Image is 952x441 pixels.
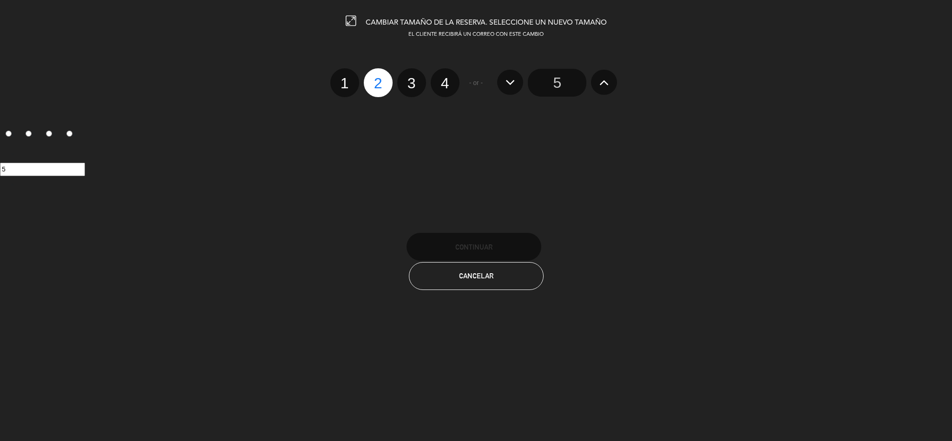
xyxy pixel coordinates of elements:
[26,131,32,137] input: 2
[6,131,12,137] input: 1
[408,32,544,37] span: EL CLIENTE RECIBIRÁ UN CORREO CON ESTE CAMBIO
[20,126,41,142] label: 2
[66,131,72,137] input: 4
[455,243,492,251] span: Continuar
[61,126,81,142] label: 4
[46,131,52,137] input: 3
[366,19,607,26] span: CAMBIAR TAMAÑO DE LA RESERVA. SELECCIONE UN NUEVO TAMAÑO
[397,68,426,97] label: 3
[364,68,393,97] label: 2
[330,68,359,97] label: 1
[407,233,541,261] button: Continuar
[459,272,493,280] span: Cancelar
[41,126,61,142] label: 3
[409,262,544,290] button: Cancelar
[469,78,483,88] span: - or -
[431,68,460,97] label: 4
